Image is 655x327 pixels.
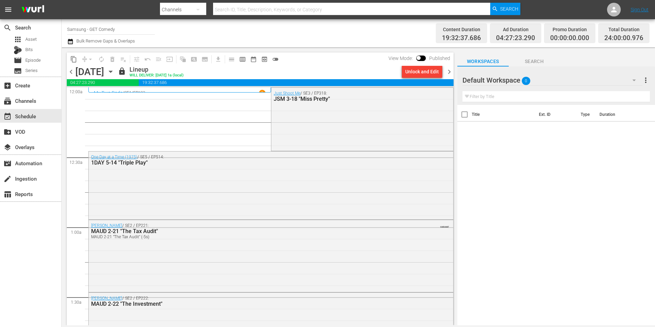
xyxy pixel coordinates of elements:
span: toggle_off [272,56,279,63]
a: One Day at a Time (1975) [91,155,137,159]
span: Customize Events [129,52,142,66]
span: Download as CSV [210,52,224,66]
span: Remove Gaps & Overlaps [79,54,96,65]
p: / [123,90,124,95]
span: Automation [3,159,12,168]
span: 04:27:23.290 [67,79,139,86]
span: Schedule [3,112,12,121]
span: lock [118,67,126,75]
span: Create Series Block [199,54,210,65]
span: Published [426,56,454,61]
span: Ingestion [3,175,12,183]
span: 19:32:37.686 [139,79,454,86]
a: [PERSON_NAME] [91,223,122,228]
span: Clear Lineup [118,54,129,65]
span: Search [500,3,518,15]
a: Sign Out [631,7,648,12]
th: Title [472,105,535,124]
span: View Mode: [385,56,416,61]
span: Week Calendar View [237,54,248,65]
span: 24:00:00.976 [604,34,643,42]
span: chevron_left [67,68,75,76]
span: Bits [25,46,33,53]
span: Loop Content [96,54,107,65]
div: / SE2 / EP221: [91,223,413,239]
span: Workspaces [457,57,509,66]
div: MAUD 2-21 "The Tax Audit" (-5s) [91,234,413,239]
div: Default Workspace [462,71,642,90]
th: Ext. ID [535,105,576,124]
button: Unlock and Edit [402,65,442,78]
span: preview_outlined [261,56,268,63]
span: Update Metadata from Key Asset [164,54,175,65]
div: [DATE] [75,66,104,77]
span: Series [25,67,38,74]
th: Type [577,105,595,124]
span: Toggle to switch from Published to Draft view. [416,56,421,60]
span: 00:00:00.000 [550,34,589,42]
span: Channels [3,97,12,105]
div: Total Duration [604,25,643,34]
span: Copy Lineup [68,54,79,65]
div: Promo Duration [550,25,589,34]
th: Duration [595,105,637,124]
span: 0 [522,74,530,88]
p: 1 [261,90,263,95]
span: Asset [25,36,37,43]
span: Day Calendar View [224,52,237,66]
a: Just Shoot Me [274,91,300,96]
div: JSM 3-18 "Miss Pretty" [274,96,417,102]
span: Bulk Remove Gaps & Overlaps [75,38,135,44]
div: Unlock and Edit [405,65,439,78]
span: Episode [14,56,22,64]
p: SE1 / [124,90,133,95]
div: Bits [14,46,22,54]
div: WILL DELIVER: [DATE] 1a (local) [129,73,184,78]
span: Reports [3,190,12,198]
span: Create Search Block [188,54,199,65]
span: VARIANT [440,222,449,228]
span: date_range_outlined [250,56,257,63]
span: chevron_right [445,68,454,76]
button: more_vert [642,72,650,88]
span: Series [14,67,22,75]
div: / SE5 / EP514: [91,155,413,166]
span: VOD [3,128,12,136]
span: Refresh All Search Blocks [175,52,188,66]
p: EP103 [133,90,145,95]
span: Search [3,24,12,32]
span: Select an event to delete [107,54,118,65]
span: Overlays [3,143,12,152]
div: Lineup [129,66,184,73]
span: Episode [25,57,41,64]
span: Search [509,57,560,66]
div: Content Duration [442,25,481,34]
span: Fill episodes with ad slates [153,54,164,65]
span: Create [3,82,12,90]
button: Search [490,3,520,15]
div: Ad Duration [496,25,535,34]
a: My Two Dads [94,90,123,96]
div: 1DAY 5-14 "Triple Play" [91,159,413,166]
span: Asset [14,35,22,44]
div: MAUD 2-21 "The Tax Audit" [91,228,413,234]
span: Revert to Primary Episode [142,54,153,65]
span: menu [4,5,12,14]
span: Month Calendar View [248,54,259,65]
span: 19:32:37.686 [442,34,481,42]
span: content_copy [70,56,77,63]
div: / SE3 / EP318: [274,91,417,102]
span: calendar_view_week_outlined [239,56,246,63]
div: / SE2 / EP222: [91,296,413,307]
span: more_vert [642,76,650,84]
span: 04:27:23.290 [496,34,535,42]
img: ans4CAIJ8jUAAAAAAAAAAAAAAAAAAAAAAAAgQb4GAAAAAAAAAAAAAAAAAAAAAAAAJMjXAAAAAAAAAAAAAAAAAAAAAAAAgAT5G... [16,2,49,18]
a: [PERSON_NAME] [91,296,122,301]
div: MAUD 2-22 "The Investment" [91,301,413,307]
